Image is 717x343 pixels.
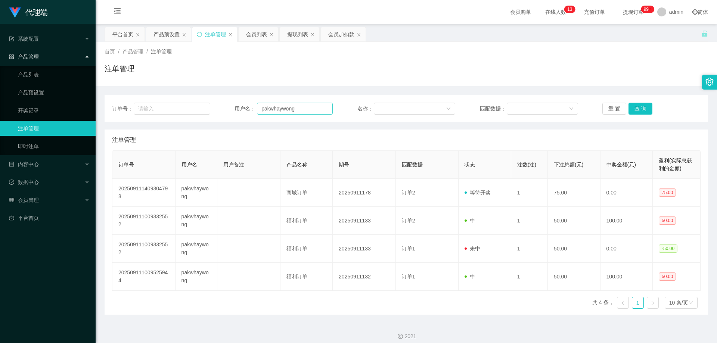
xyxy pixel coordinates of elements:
td: 1 [511,207,548,235]
i: 图标: check-circle-o [9,180,14,185]
span: 内容中心 [9,161,39,167]
span: / [146,49,148,54]
td: 50.00 [548,235,600,263]
input: 请输入 [134,103,210,115]
div: 10 条/页 [669,297,688,308]
div: 平台首页 [112,27,133,41]
span: 订单2 [402,190,415,196]
span: 中奖金额(元) [606,162,636,168]
a: 图标: dashboard平台首页 [9,211,90,225]
td: 50.00 [548,263,600,291]
span: 订单号 [118,162,134,168]
td: 1 [511,235,548,263]
span: 订单1 [402,274,415,280]
i: 图标: global [692,9,698,15]
td: pakwhaywong [176,235,217,263]
span: 用户名 [181,162,197,168]
td: 202509111009332552 [112,207,176,235]
sup: 1167 [641,6,654,13]
button: 重 置 [602,103,626,115]
i: 图标: right [651,301,655,305]
h1: 代理端 [25,0,48,24]
div: 提现列表 [287,27,308,41]
td: 20250911133 [333,235,396,263]
button: 查 询 [628,103,652,115]
td: 福利订单 [280,207,333,235]
span: 50.00 [659,216,676,225]
i: 图标: setting [705,78,714,86]
span: 提现订单 [619,9,648,15]
td: pakwhaywong [176,263,217,291]
i: 图标: left [621,301,625,305]
i: 图标: down [689,300,693,306]
li: 下一页 [647,297,659,309]
span: 中 [465,274,475,280]
span: 系统配置 [9,36,39,42]
div: 产品预设置 [153,27,180,41]
span: 注数(注) [517,162,536,168]
span: 下注总额(元) [554,162,583,168]
input: 请输入 [257,103,333,115]
i: 图标: table [9,197,14,203]
span: 状态 [465,162,475,168]
i: 图标: copyright [398,334,403,339]
span: 匹配数据： [480,105,507,113]
i: 图标: close [269,32,274,37]
span: 在线人数 [541,9,570,15]
a: 产品预设置 [18,85,90,100]
span: 订单1 [402,246,415,252]
td: 20250911178 [333,179,396,207]
div: 2021 [102,333,711,340]
td: 202509111009525944 [112,263,176,291]
a: 产品列表 [18,67,90,82]
i: 图标: menu-fold [105,0,130,24]
span: 产品名称 [286,162,307,168]
td: 20250911132 [333,263,396,291]
span: 产品管理 [122,49,143,54]
span: 数据中心 [9,179,39,185]
td: 福利订单 [280,235,333,263]
a: 注单管理 [18,121,90,136]
i: 图标: form [9,36,14,41]
td: pakwhaywong [176,207,217,235]
td: 福利订单 [280,263,333,291]
span: 订单2 [402,218,415,224]
td: 0.00 [600,179,653,207]
i: 图标: sync [197,32,202,37]
span: 注单管理 [112,135,136,144]
span: 中 [465,218,475,224]
td: 202509111409304798 [112,179,176,207]
p: 1 [567,6,570,13]
i: 图标: close [228,32,233,37]
span: 未中 [465,246,480,252]
span: 充值订单 [580,9,609,15]
span: 等待开奖 [465,190,491,196]
td: 商城订单 [280,179,333,207]
td: pakwhaywong [176,179,217,207]
i: 图标: down [446,106,451,112]
a: 即时注单 [18,139,90,154]
span: 名称： [357,105,374,113]
span: 订单号： [112,105,134,113]
p: 3 [570,6,572,13]
i: 图标: down [569,106,574,112]
span: 盈利(实际总获利的金额) [659,158,692,171]
span: 75.00 [659,188,676,197]
span: -50.00 [659,244,677,253]
td: 1 [511,179,548,207]
span: 首页 [105,49,115,54]
li: 上一页 [617,297,629,309]
li: 共 4 条， [592,297,614,309]
span: 产品管理 [9,54,39,60]
div: 会员加扣款 [328,27,354,41]
sup: 13 [564,6,575,13]
i: 图标: close [357,32,361,37]
td: 202509111009332552 [112,235,176,263]
i: 图标: close [136,32,140,37]
i: 图标: appstore-o [9,54,14,59]
h1: 注单管理 [105,63,134,74]
td: 100.00 [600,263,653,291]
span: 注单管理 [151,49,172,54]
span: 期号 [339,162,349,168]
td: 50.00 [548,207,600,235]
